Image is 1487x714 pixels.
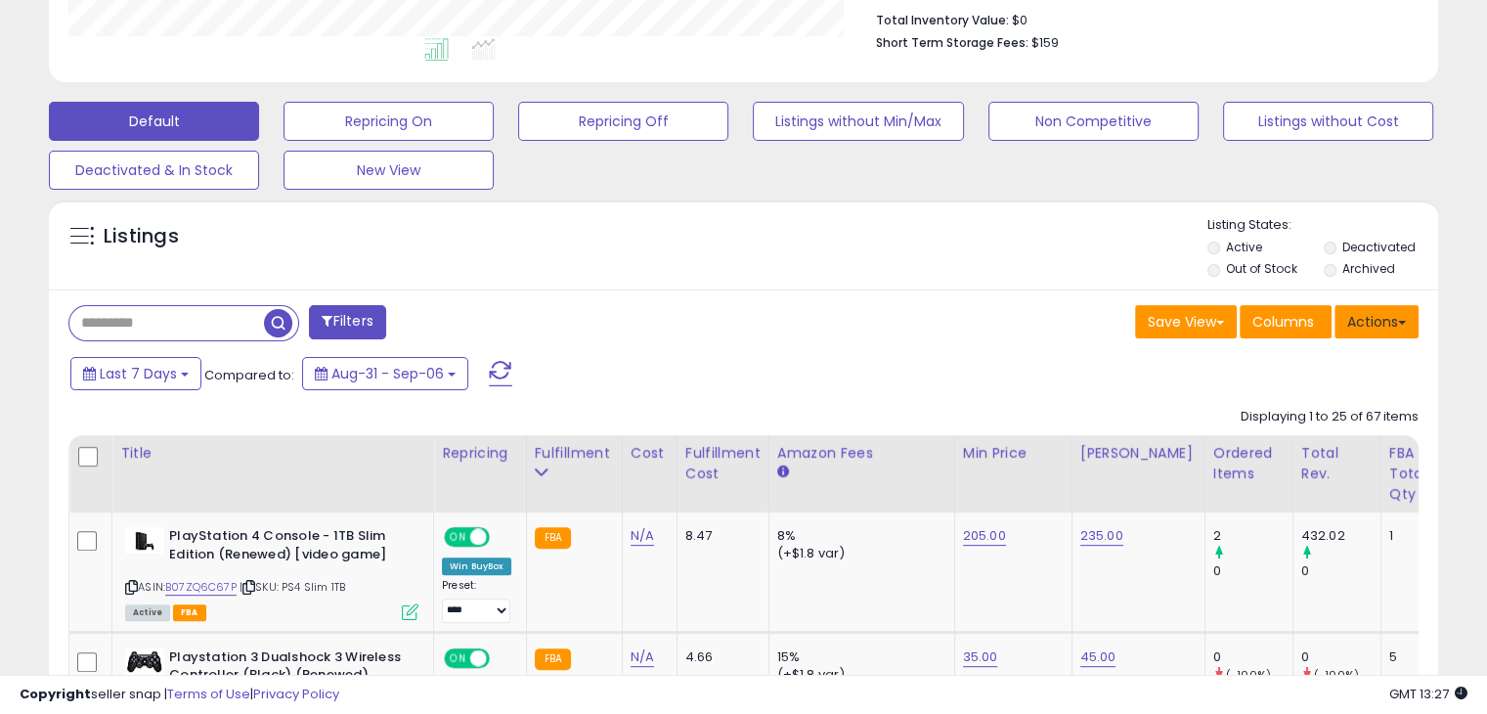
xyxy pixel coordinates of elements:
div: Title [120,443,425,464]
div: Amazon Fees [777,443,946,464]
span: All listings currently available for purchase on Amazon [125,604,170,621]
button: Columns [1240,305,1332,338]
div: seller snap | | [20,686,339,704]
div: 0 [1301,562,1380,580]
button: Listings without Min/Max [753,102,963,141]
div: Cost [631,443,669,464]
div: Ordered Items [1213,443,1285,484]
div: 1 [1389,527,1420,545]
button: Listings without Cost [1223,102,1433,141]
span: ON [446,649,470,666]
small: FBA [535,527,571,549]
div: Total Rev. [1301,443,1373,484]
button: Repricing On [284,102,494,141]
div: 432.02 [1301,527,1380,545]
div: 4.66 [685,648,754,666]
button: Deactivated & In Stock [49,151,259,190]
a: Privacy Policy [253,685,339,703]
b: Playstation 3 Dualshock 3 Wireless Controller (Black) (Renewed) [169,648,407,690]
div: FBA Total Qty [1389,443,1426,505]
a: 35.00 [963,647,998,667]
label: Active [1226,239,1262,255]
label: Archived [1341,260,1394,277]
button: Save View [1135,305,1237,338]
div: Repricing [442,443,518,464]
span: ON [446,529,470,546]
div: Min Price [963,443,1064,464]
div: 8% [777,527,940,545]
span: 2025-09-14 13:27 GMT [1389,685,1467,703]
b: Total Inventory Value: [876,12,1009,28]
span: OFF [487,529,518,546]
a: B07ZQ6C67P [165,579,237,596]
label: Out of Stock [1226,260,1297,277]
button: Filters [309,305,385,339]
a: N/A [631,647,654,667]
span: | SKU: PS4 Slim 1TB [240,579,345,595]
button: Non Competitive [988,102,1199,141]
div: 8.47 [685,527,754,545]
span: FBA [173,604,206,621]
a: Terms of Use [167,685,250,703]
b: PlayStation 4 Console - 1TB Slim Edition (Renewed) [video game] [169,527,407,568]
div: 15% [777,648,940,666]
a: N/A [631,526,654,546]
button: Aug-31 - Sep-06 [302,357,468,390]
div: (+$1.8 var) [777,545,940,562]
div: 0 [1213,648,1292,666]
span: $159 [1031,33,1059,52]
div: Preset: [442,579,511,623]
button: Last 7 Days [70,357,201,390]
div: Win BuyBox [442,558,511,575]
button: Default [49,102,259,141]
div: Fulfillment [535,443,614,464]
img: 41XqEOXRsbL._SL40_.jpg [125,648,164,675]
a: 45.00 [1080,647,1116,667]
span: Aug-31 - Sep-06 [331,364,444,383]
button: Actions [1334,305,1419,338]
div: 2 [1213,527,1292,545]
span: Columns [1252,312,1314,332]
div: 0 [1213,562,1292,580]
div: [PERSON_NAME] [1080,443,1197,464]
a: 205.00 [963,526,1006,546]
img: 31tulQiCR5L._SL40_.jpg [125,527,164,554]
a: 235.00 [1080,526,1123,546]
small: Amazon Fees. [777,464,789,481]
h5: Listings [104,223,179,250]
div: Displaying 1 to 25 of 67 items [1241,408,1419,426]
button: Repricing Off [518,102,728,141]
div: 0 [1301,648,1380,666]
span: Last 7 Days [100,364,177,383]
label: Deactivated [1341,239,1415,255]
p: Listing States: [1207,216,1438,235]
strong: Copyright [20,685,91,703]
span: Compared to: [204,366,294,384]
div: Fulfillment Cost [685,443,761,484]
small: FBA [535,648,571,670]
li: $0 [876,7,1404,30]
div: ASIN: [125,527,418,618]
button: New View [284,151,494,190]
b: Short Term Storage Fees: [876,34,1028,51]
div: 5 [1389,648,1420,666]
